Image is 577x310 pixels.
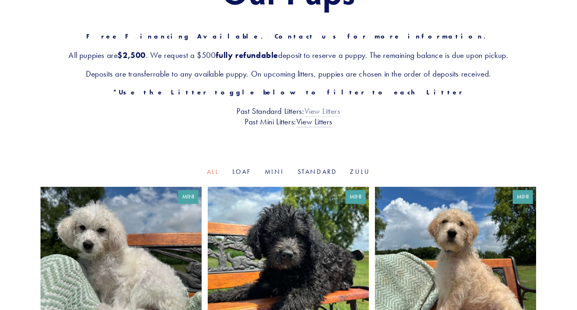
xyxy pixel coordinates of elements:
a: All [207,168,219,175]
h3: Deposits are transferrable to any available puppy. On upcoming litters, puppies are chosen in the... [40,68,537,79]
strong: *Use the Litter toggle below to filter to each Litter [113,88,464,96]
a: Standard [298,168,337,175]
h3: All puppies are . We request a $500 deposit to reserve a puppy. The remaining balance is due upon... [40,50,537,60]
a: Zulu [350,168,370,175]
a: Mini [265,168,285,175]
a: View Litters [296,117,332,127]
strong: Free Financing Available. Contact us for more information. [86,32,491,40]
a: View Litters [304,106,341,117]
strong: fully refundable [216,50,279,60]
a: Loaf [232,168,252,175]
strong: $2,500 [117,50,146,60]
h3: Past Standard Litters: Past Mini Litters: [40,106,537,127]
